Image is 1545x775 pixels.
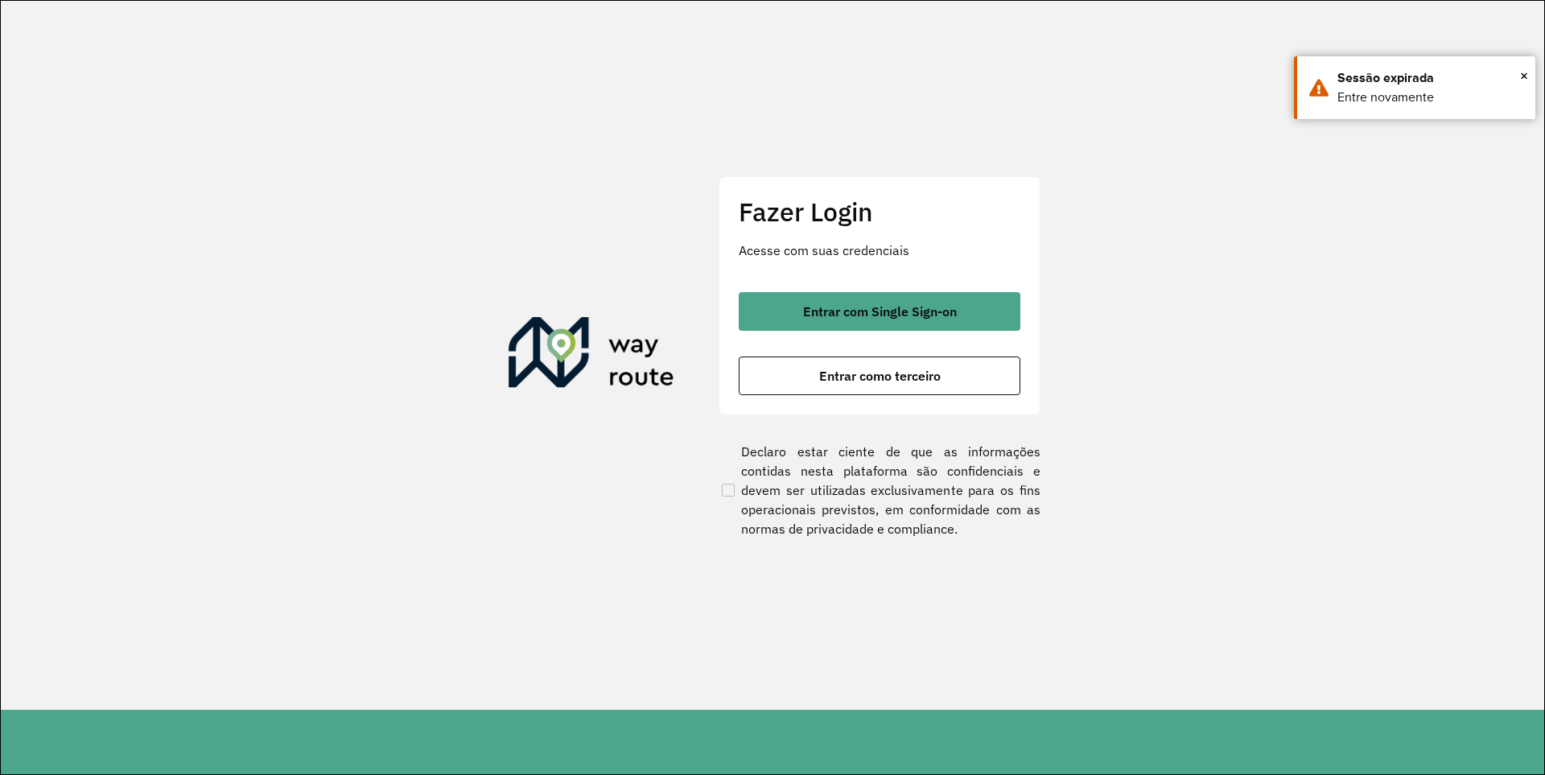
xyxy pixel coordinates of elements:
[1520,64,1528,88] button: Close
[739,196,1020,227] h2: Fazer Login
[739,292,1020,331] button: button
[1337,88,1523,107] div: Entre novamente
[803,305,957,318] span: Entrar com Single Sign-on
[739,241,1020,260] p: Acesse com suas credenciais
[1520,64,1528,88] span: ×
[509,317,674,394] img: Roteirizador AmbevTech
[739,357,1020,395] button: button
[1337,68,1523,88] div: Sessão expirada
[719,442,1040,538] label: Declaro estar ciente de que as informações contidas nesta plataforma são confidenciais e devem se...
[819,369,941,382] span: Entrar como terceiro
